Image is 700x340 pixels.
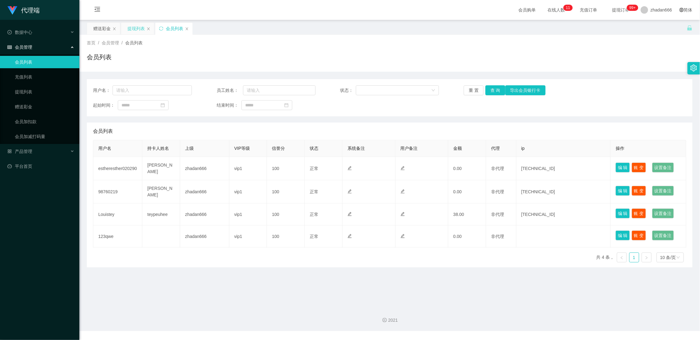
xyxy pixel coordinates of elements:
[229,226,267,248] td: vip1
[660,253,676,262] div: 10 条/页
[632,230,646,240] button: 账 变
[642,253,652,262] li: 下一页
[516,157,611,180] td: [TECHNICAL_ID]
[229,204,267,226] td: vip1
[448,157,486,180] td: 0.00
[147,146,169,151] span: 持卡人姓名
[464,85,484,95] button: 重 置
[616,208,630,218] button: 编 辑
[652,186,674,196] button: 设置备注
[566,5,568,11] p: 1
[87,52,112,62] h1: 会员列表
[676,256,680,260] i: 图标: down
[180,180,229,204] td: zhadan666
[629,253,639,262] li: 1
[127,23,145,34] div: 提现列表
[627,5,638,11] sup: 1179
[632,208,646,218] button: 账 变
[568,5,570,11] p: 1
[564,5,573,11] sup: 11
[147,27,150,31] i: 图标: close
[15,101,74,113] a: 赠送彩金
[491,166,504,171] span: 非代理
[87,0,108,20] i: 图标: menu-fold
[652,163,674,172] button: 设置备注
[491,146,500,151] span: 代理
[87,40,95,45] span: 首页
[632,163,646,172] button: 账 变
[596,253,614,262] li: 共 4 条，
[448,204,486,226] td: 38.00
[284,103,289,107] i: 图标: calendar
[545,8,568,12] span: 在线人数
[229,180,267,204] td: vip1
[272,146,285,151] span: 信誉分
[348,189,352,194] i: 图标: edit
[310,212,318,217] span: 正常
[521,146,525,151] span: ip
[159,26,163,31] i: 图标: sync
[630,253,639,262] a: 1
[7,45,32,50] span: 会员管理
[616,186,630,196] button: 编 辑
[161,103,165,107] i: 图标: calendar
[7,45,12,49] i: 图标: table
[98,146,111,151] span: 用户名
[93,180,142,204] td: 98760219
[93,102,118,109] span: 起始时间：
[401,212,405,216] i: 图标: edit
[448,180,486,204] td: 0.00
[491,234,504,239] span: 非代理
[93,226,142,248] td: 123qwe
[185,146,194,151] span: 上级
[690,65,697,71] i: 图标: setting
[632,186,646,196] button: 账 变
[340,87,356,94] span: 状态：
[98,40,99,45] span: /
[93,23,111,34] div: 赠送彩金
[645,256,649,260] i: 图标: right
[93,157,142,180] td: estheresther020290
[15,56,74,68] a: 会员列表
[113,27,116,31] i: 图标: close
[616,230,630,240] button: 编 辑
[15,86,74,98] a: 提现列表
[122,40,123,45] span: /
[229,157,267,180] td: vip1
[142,204,180,226] td: teypeuhee
[577,8,600,12] span: 充值订单
[310,189,318,194] span: 正常
[180,204,229,226] td: zhadan666
[616,146,624,151] span: 操作
[401,146,418,151] span: 用户备注
[217,87,243,94] span: 员工姓名：
[485,85,505,95] button: 查 询
[217,102,241,109] span: 结束时间：
[7,149,32,154] span: 产品管理
[142,180,180,204] td: [PERSON_NAME]
[383,318,387,322] i: 图标: copyright
[516,204,611,226] td: [TECHNICAL_ID]
[7,149,12,154] i: 图标: appstore-o
[617,253,627,262] li: 上一页
[491,212,504,217] span: 非代理
[652,230,674,240] button: 设置备注
[401,166,405,170] i: 图标: edit
[348,146,365,151] span: 系统备注
[616,163,630,172] button: 编 辑
[7,160,74,172] a: 图标: dashboard平台首页
[267,180,305,204] td: 100
[687,25,693,31] i: 图标: unlock
[505,85,546,95] button: 导出会员银行卡
[620,256,624,260] i: 图标: left
[652,208,674,218] button: 设置备注
[7,7,40,12] a: 代理端
[348,166,352,170] i: 图标: edit
[267,157,305,180] td: 100
[142,157,180,180] td: [PERSON_NAME]
[113,85,192,95] input: 请输入
[93,204,142,226] td: Louistey
[7,30,32,35] span: 数据中心
[84,317,695,324] div: 2021
[180,226,229,248] td: zhadan666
